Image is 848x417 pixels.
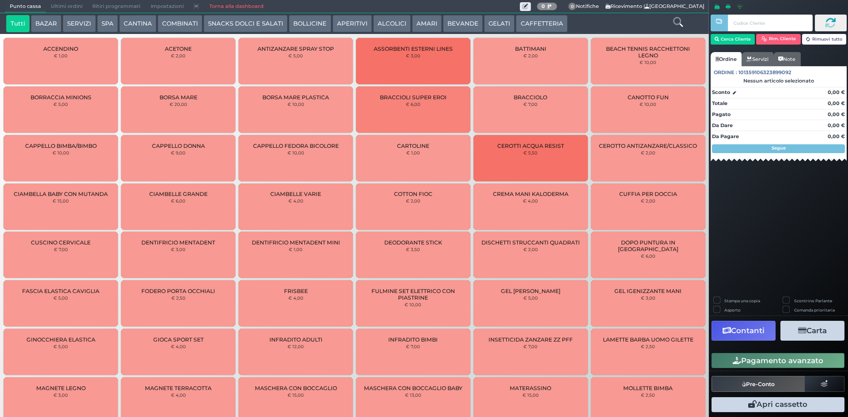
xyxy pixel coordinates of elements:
button: BAZAR [31,15,61,33]
small: € 5,00 [523,295,538,301]
span: GEL [PERSON_NAME] [501,288,560,294]
b: 0 [541,3,545,9]
span: BORRACCIA MINIONS [30,94,91,101]
label: Comanda prioritaria [794,307,835,313]
strong: 0,00 € [828,100,845,106]
button: SPA [97,15,118,33]
small: € 2,50 [641,344,655,349]
span: CIAMBELLA BABY CON MUTANDA [14,191,108,197]
span: CIAMBELLE VARIE [270,191,321,197]
span: CUSCINO CERVICALE [31,239,91,246]
strong: Da Pagare [712,133,739,139]
strong: Sconto [712,89,730,96]
span: MASCHERA CON BOCCAGLIO [255,385,337,391]
small: € 2,00 [171,53,185,58]
span: CAPPELLO BIMBA/BIMBO [25,143,97,149]
strong: Pagato [712,111,731,117]
small: € 13,00 [405,392,421,398]
strong: Segue [772,145,786,151]
span: ACETONE [165,45,192,52]
span: ANTIZANZARE SPRAY STOP [257,45,334,52]
small: € 10,00 [53,150,69,155]
small: € 6,00 [406,101,420,107]
strong: 0,00 € [828,111,845,117]
small: € 10,00 [288,150,304,155]
span: CAPPELLO FEDORA BICOLORE [253,143,339,149]
span: Ordine : [714,69,737,76]
span: INSETTICIDA ZANZARE ZZ PFF [488,336,573,343]
a: Note [773,52,800,66]
strong: 0,00 € [828,122,845,128]
span: BRACCIOLI SUPER EROI [380,94,447,101]
a: Torna alla dashboard [204,0,268,13]
small: € 3,50 [406,247,420,252]
small: € 3,00 [641,295,655,301]
span: Ritiri programmati [87,0,145,13]
span: ASSORBENTI ESTERNI LINES [374,45,453,52]
small: € 4,00 [523,198,538,203]
span: ACCENDINO [43,45,78,52]
button: BEVANDE [443,15,483,33]
button: CAFFETTERIA [516,15,567,33]
small: € 3,00 [53,392,68,398]
span: GEL IGENIZZANTE MANI [614,288,681,294]
small: € 5,00 [53,295,68,301]
strong: 0,00 € [828,89,845,95]
small: € 6,00 [171,198,185,203]
span: FASCIA ELASTICA CAVIGLIA [22,288,99,294]
small: € 4,00 [171,344,186,349]
span: DENTIFRICIO MENTADENT MINI [252,239,340,246]
span: 0 [568,3,576,11]
small: € 15,00 [288,392,304,398]
button: Contanti [712,321,776,341]
small: € 1,00 [54,53,68,58]
small: € 15,00 [53,198,69,203]
span: BORSA MARE PLASTICA [262,94,329,101]
small: € 2,00 [641,150,655,155]
small: € 5,00 [53,101,68,107]
small: € 10,00 [405,302,421,307]
button: Rim. Cliente [756,34,801,45]
span: CIAMBELLE GRANDE [149,191,208,197]
span: GINOCCHIERA ELASTICA [26,336,95,343]
button: Tutti [6,15,30,33]
button: Pre-Conto [712,376,805,392]
a: Ordine [711,52,742,66]
span: FRISBEE [284,288,308,294]
span: GIOCA SPORT SET [153,336,204,343]
span: CANOTTO FUN [628,94,669,101]
span: INFRADITO ADULTI [269,336,322,343]
span: DEODORANTE STICK [384,239,442,246]
button: Rimuovi tutto [802,34,847,45]
small: € 1,00 [406,150,420,155]
button: GELATI [484,15,515,33]
label: Stampa una copia [724,298,760,304]
small: € 3,00 [406,53,420,58]
span: FULMINE SET ELETTRICO CON PIASTRINE [363,288,463,301]
small: € 4,00 [288,295,303,301]
span: INFRADITO BIMBI [388,336,438,343]
small: € 9,00 [171,150,185,155]
a: Servizi [742,52,773,66]
small: € 2,50 [641,392,655,398]
button: COMBINATI [158,15,202,33]
button: BOLLICINE [289,15,331,33]
button: Carta [780,321,844,341]
button: AMARI [412,15,442,33]
small: € 12,00 [288,344,304,349]
strong: Da Dare [712,122,733,128]
span: MASCHERA CON BOCCAGLIO BABY [364,385,462,391]
span: Ultimi ordini [46,0,87,13]
span: MATERASSINO [510,385,551,391]
small: € 7,00 [523,101,538,107]
small: € 7,00 [523,344,538,349]
input: Codice Cliente [728,15,812,31]
span: BEACH TENNIS RACCHETTONI LEGNO [598,45,697,59]
small: € 2,00 [641,198,655,203]
label: Asporto [724,307,741,313]
span: LAMETTE BARBA UOMO GILETTE [603,336,693,343]
small: € 4,00 [288,198,303,203]
button: Cerca Cliente [711,34,755,45]
span: CAPPELLO DONNA [152,143,205,149]
small: € 20,00 [170,101,187,107]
